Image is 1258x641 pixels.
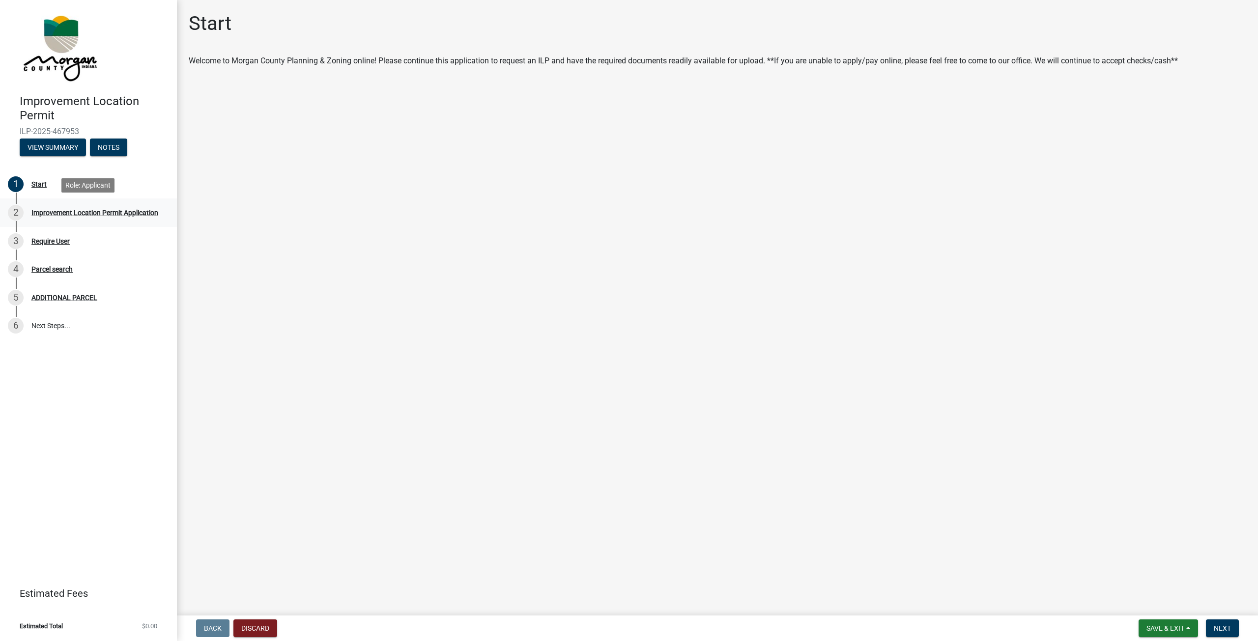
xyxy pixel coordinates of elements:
[8,205,24,221] div: 2
[90,144,127,152] wm-modal-confirm: Notes
[8,261,24,277] div: 4
[1146,624,1184,632] span: Save & Exit
[196,619,229,637] button: Back
[189,55,1246,67] div: Welcome to Morgan County Planning & Zoning online! Please continue this application to request an...
[20,127,157,136] span: ILP-2025-467953
[233,619,277,637] button: Discard
[20,623,63,629] span: Estimated Total
[1206,619,1239,637] button: Next
[90,139,127,156] button: Notes
[8,176,24,192] div: 1
[8,233,24,249] div: 3
[20,94,169,123] h4: Improvement Location Permit
[1139,619,1198,637] button: Save & Exit
[204,624,222,632] span: Back
[31,238,70,245] div: Require User
[31,266,73,273] div: Parcel search
[8,318,24,334] div: 6
[8,584,161,603] a: Estimated Fees
[61,178,114,193] div: Role: Applicant
[20,10,99,84] img: Morgan County, Indiana
[31,209,158,216] div: Improvement Location Permit Application
[31,181,47,188] div: Start
[142,623,157,629] span: $0.00
[1214,624,1231,632] span: Next
[31,294,97,301] div: ADDITIONAL PARCEL
[8,290,24,306] div: 5
[20,139,86,156] button: View Summary
[189,12,231,35] h1: Start
[20,144,86,152] wm-modal-confirm: Summary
